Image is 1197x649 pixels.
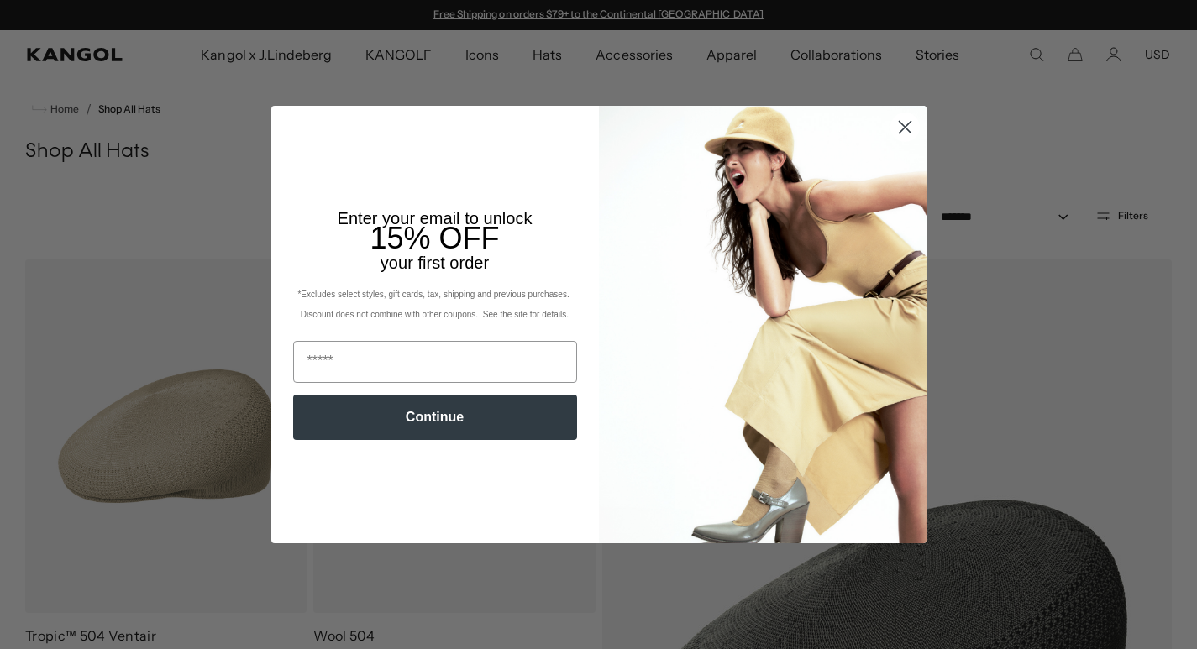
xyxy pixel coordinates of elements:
button: Continue [293,395,577,440]
input: Email [293,341,577,383]
span: 15% OFF [370,221,499,255]
img: 93be19ad-e773-4382-80b9-c9d740c9197f.jpeg [599,106,927,542]
span: *Excludes select styles, gift cards, tax, shipping and previous purchases. Discount does not comb... [297,290,571,319]
button: Close dialog [890,113,920,142]
span: your first order [381,254,489,272]
span: Enter your email to unlock [338,209,533,228]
